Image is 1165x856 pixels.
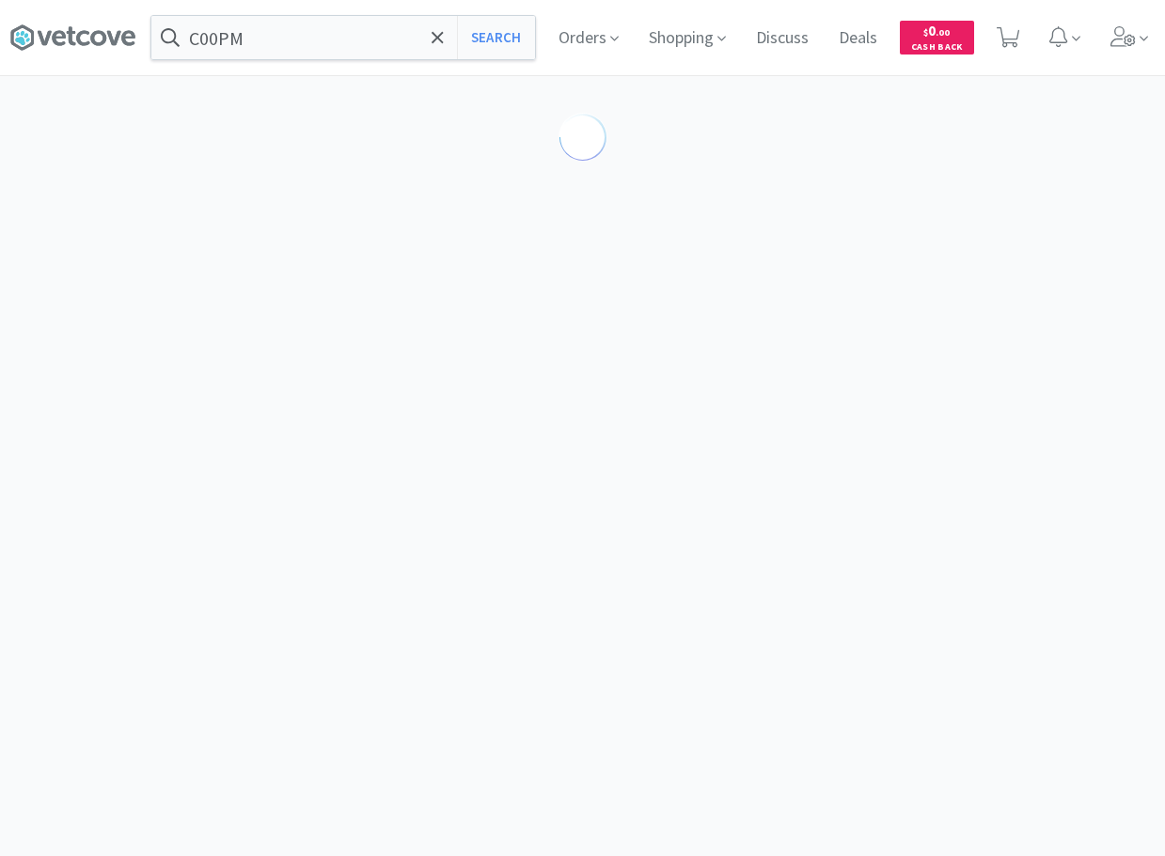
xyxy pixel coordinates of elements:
[457,16,535,59] button: Search
[831,30,885,47] a: Deals
[900,12,974,63] a: $0.00Cash Back
[936,26,950,39] span: . 00
[911,42,963,54] span: Cash Back
[748,30,816,47] a: Discuss
[923,22,950,39] span: 0
[151,16,535,59] input: Search by item, sku, manufacturer, ingredient, size...
[923,26,928,39] span: $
